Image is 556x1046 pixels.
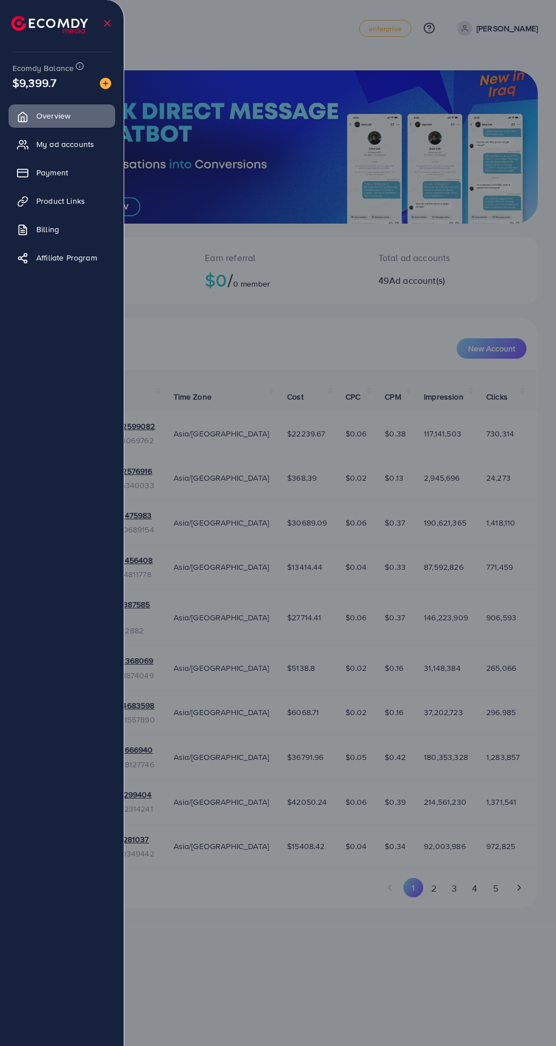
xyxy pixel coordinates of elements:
[9,161,115,184] a: Payment
[12,74,56,91] span: $9,399.7
[100,78,111,89] img: image
[9,133,115,156] a: My ad accounts
[36,167,68,178] span: Payment
[36,224,59,235] span: Billing
[9,190,115,212] a: Product Links
[36,195,85,207] span: Product Links
[9,246,115,269] a: Affiliate Program
[36,138,94,150] span: My ad accounts
[9,218,115,241] a: Billing
[12,62,74,74] span: Ecomdy Balance
[36,252,97,263] span: Affiliate Program
[508,995,547,1037] iframe: Chat
[9,104,115,127] a: Overview
[11,16,88,33] img: logo
[36,110,70,121] span: Overview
